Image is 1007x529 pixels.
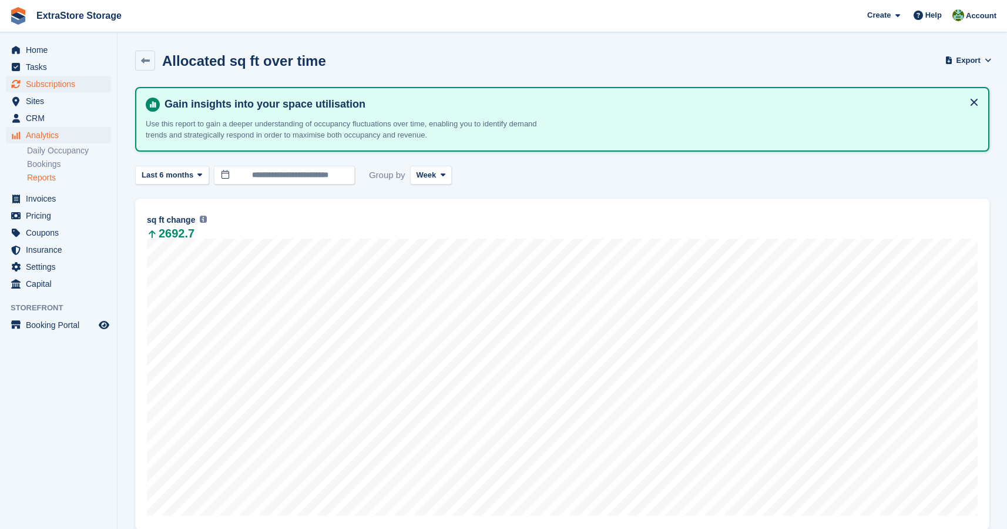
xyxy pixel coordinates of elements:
a: menu [6,110,111,126]
a: Bookings [27,159,111,170]
a: menu [6,76,111,92]
span: Tasks [26,59,96,75]
span: Coupons [26,225,96,241]
img: Jill Leckie [952,9,964,21]
span: Capital [26,276,96,292]
a: menu [6,190,111,207]
a: Reports [27,172,111,183]
span: Week [417,169,437,181]
span: Insurance [26,242,96,258]
a: Preview store [97,318,111,332]
span: Last 6 months [142,169,193,181]
p: Use this report to gain a deeper understanding of occupancy fluctuations over time, enabling you ... [146,118,557,141]
a: menu [6,93,111,109]
span: Analytics [26,127,96,143]
span: Settings [26,259,96,275]
a: menu [6,59,111,75]
a: Daily Occupancy [27,145,111,156]
a: ExtraStore Storage [32,6,126,25]
a: menu [6,42,111,58]
button: Week [410,166,452,185]
span: Home [26,42,96,58]
span: Sites [26,93,96,109]
span: Group by [369,166,405,185]
a: menu [6,259,111,275]
span: Pricing [26,207,96,224]
span: sq ft change [147,214,195,226]
span: 2692.7 [147,228,194,239]
span: Help [925,9,942,21]
span: Subscriptions [26,76,96,92]
h4: Gain insights into your space utilisation [160,98,979,111]
img: icon-info-grey-7440780725fd019a000dd9b08b2336e03edf1995a4989e88bcd33f0948082b44.svg [200,216,207,223]
a: menu [6,276,111,292]
h2: Allocated sq ft over time [162,53,326,69]
a: menu [6,317,111,333]
span: Invoices [26,190,96,207]
span: Booking Portal [26,317,96,333]
span: CRM [26,110,96,126]
a: menu [6,225,111,241]
img: stora-icon-8386f47178a22dfd0bd8f6a31ec36ba5ce8667c1dd55bd0f319d3a0aa187defe.svg [9,7,27,25]
a: menu [6,207,111,224]
a: menu [6,127,111,143]
span: Account [966,10,996,22]
button: Last 6 months [135,166,209,185]
span: Storefront [11,302,117,314]
span: Create [867,9,891,21]
span: Export [956,55,981,66]
a: menu [6,242,111,258]
button: Export [947,51,989,70]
